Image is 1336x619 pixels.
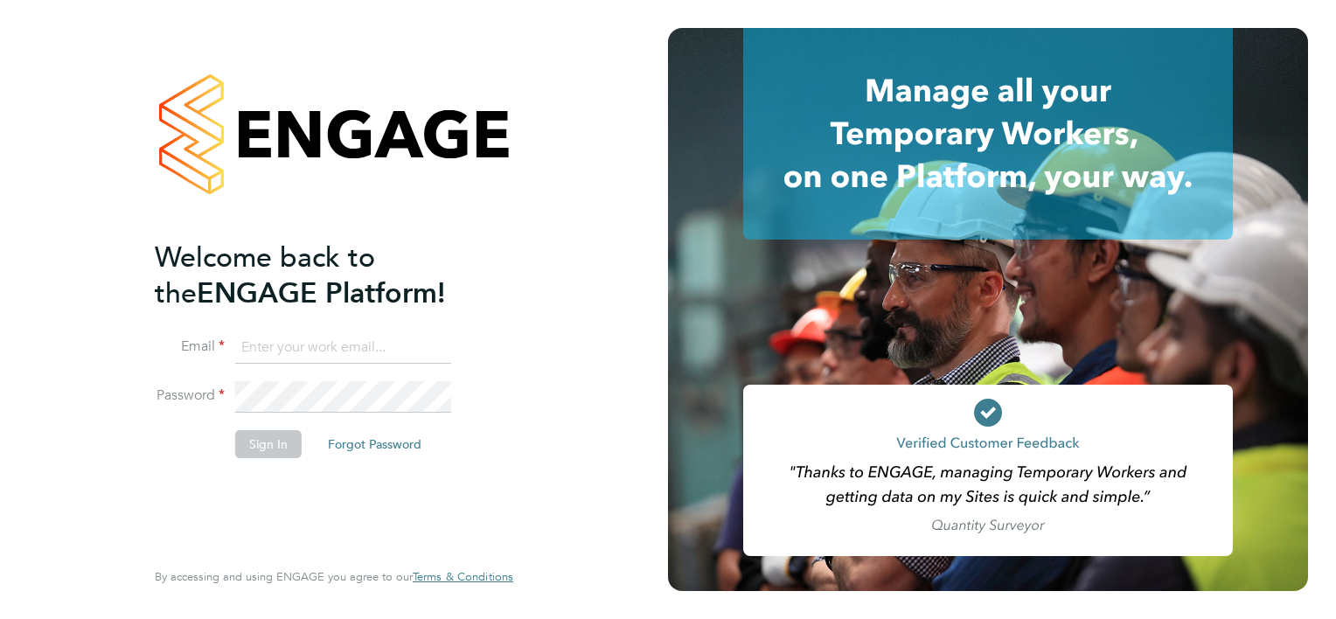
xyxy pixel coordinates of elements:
[155,569,513,584] span: By accessing and using ENGAGE you agree to our
[235,332,451,364] input: Enter your work email...
[235,430,302,458] button: Sign In
[314,430,435,458] button: Forgot Password
[155,240,375,310] span: Welcome back to the
[155,337,225,356] label: Email
[155,240,496,311] h2: ENGAGE Platform!
[413,570,513,584] a: Terms & Conditions
[413,569,513,584] span: Terms & Conditions
[155,386,225,405] label: Password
